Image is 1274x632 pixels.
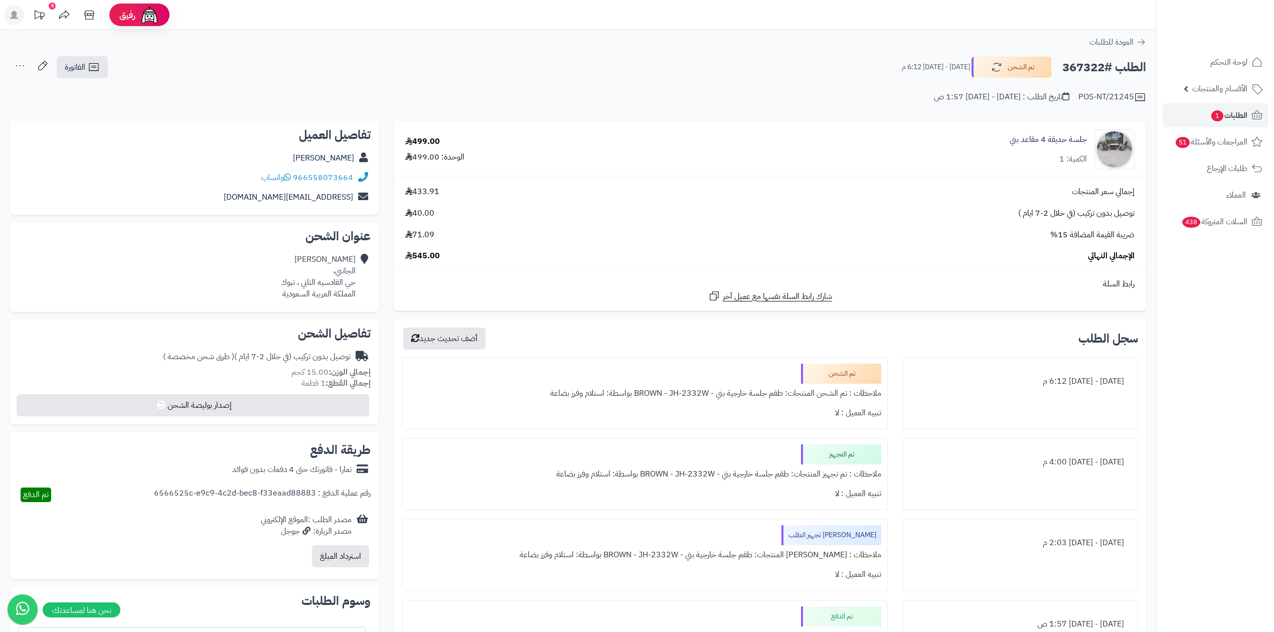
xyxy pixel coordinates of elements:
[408,384,881,403] div: ملاحظات : تم الشحن المنتجات: طقم جلسة خارجية بني - BROWN - JH-2332W بواسطة: استلام وفرز بضاعة
[403,328,486,350] button: أضف تحديث جديد
[1088,250,1135,262] span: الإجمالي النهائي
[18,230,371,242] h2: عنوان الشحن
[723,291,832,302] span: شارك رابط السلة نفسها مع عميل آخر
[1176,137,1190,148] span: 51
[261,526,352,537] div: مصدر الزيارة: جوجل
[49,3,56,10] div: 9
[326,377,371,389] strong: إجمالي القطع:
[1206,27,1264,48] img: logo-2.png
[1182,217,1200,228] span: 438
[281,254,356,299] div: [PERSON_NAME] الجانبي، حي القادسيه الثاني ، تبوك المملكة العربية السعودية
[119,9,135,21] span: رفيق
[408,565,881,584] div: تنبيه العميل : لا
[1210,108,1247,122] span: الطلبات
[408,545,881,565] div: ملاحظات : [PERSON_NAME] المنتجات: طقم جلسة خارجية بني - BROWN - JH-2332W بواسطة: استلام وفرز بضاعة
[57,56,108,78] a: الفاتورة
[1226,188,1246,202] span: العملاء
[972,57,1052,78] button: تم الشحن
[801,364,881,384] div: تم الشحن
[1072,186,1135,198] span: إجمالي سعر المنتجات
[1207,162,1247,176] span: طلبات الإرجاع
[261,514,352,537] div: مصدر الطلب :الموقع الإلكتروني
[405,136,440,147] div: 499.00
[18,129,371,141] h2: تفاصيل العميل
[781,525,881,545] div: [PERSON_NAME] تجهيز الطلب
[293,172,353,184] a: 966558073664
[232,464,352,476] div: تمارا - فاتورتك حتى 4 دفعات بدون فوائد
[405,151,464,163] div: الوحدة: 499.00
[261,172,291,184] a: واتساب
[801,606,881,626] div: تم الدفع
[293,152,354,164] a: [PERSON_NAME]
[224,191,353,203] a: [EMAIL_ADDRESS][DOMAIN_NAME]
[405,250,440,262] span: 545.00
[310,444,371,456] h2: طريقة الدفع
[1059,153,1087,165] div: الكمية: 1
[909,452,1132,472] div: [DATE] - [DATE] 4:00 م
[1062,57,1146,78] h2: الطلب #367322
[27,5,52,28] a: تحديثات المنصة
[1181,215,1247,229] span: السلات المتروكة
[1050,229,1135,241] span: ضريبة القيمة المضافة 15%
[23,489,49,501] span: تم الدفع
[18,595,371,607] h2: وسوم الطلبات
[291,366,371,378] small: 15.00 كجم
[902,62,970,72] small: [DATE] - [DATE] 6:12 م
[154,488,371,502] div: رقم عملية الدفع : 6566525c-e9c9-4c2d-bec8-f33eaad88883
[1089,36,1146,48] a: العودة للطلبات
[163,351,351,363] div: توصيل بدون تركيب (في خلال 2-7 ايام )
[18,328,371,340] h2: تفاصيل الشحن
[405,186,439,198] span: 433.91
[1211,110,1223,121] span: 1
[708,290,832,302] a: شارك رابط السلة نفسها مع عميل آخر
[408,403,881,423] div: تنبيه العميل : لا
[1175,135,1247,149] span: المراجعات والأسئلة
[1078,91,1146,103] div: POS-NT/21245
[1089,36,1134,48] span: العودة للطلبات
[312,545,369,567] button: استرداد المبلغ
[1078,333,1138,345] h3: سجل الطلب
[405,229,434,241] span: 71.09
[398,278,1142,290] div: رابط السلة
[408,484,881,504] div: تنبيه العميل : لا
[909,372,1132,391] div: [DATE] - [DATE] 6:12 م
[1192,82,1247,96] span: الأقسام والمنتجات
[1163,210,1268,234] a: السلات المتروكة438
[801,444,881,464] div: تم التجهيز
[17,394,369,416] button: إصدار بوليصة الشحن
[1163,183,1268,207] a: العملاء
[1163,50,1268,74] a: لوحة التحكم
[1095,129,1134,170] img: 1754462250-110119010015-90x90.jpg
[405,208,434,219] span: 40.00
[408,464,881,484] div: ملاحظات : تم تجهيز المنتجات: طقم جلسة خارجية بني - BROWN - JH-2332W بواسطة: استلام وفرز بضاعة
[65,61,85,73] span: الفاتورة
[1210,55,1247,69] span: لوحة التحكم
[909,533,1132,553] div: [DATE] - [DATE] 2:03 م
[934,91,1069,103] div: تاريخ الطلب : [DATE] - [DATE] 1:57 ص
[1010,134,1087,145] a: جلسة حديقة 4 مقاعد بني
[329,366,371,378] strong: إجمالي الوزن:
[1018,208,1135,219] span: توصيل بدون تركيب (في خلال 2-7 ايام )
[301,377,371,389] small: 1 قطعة
[1163,156,1268,181] a: طلبات الإرجاع
[163,351,234,363] span: ( طرق شحن مخصصة )
[1163,103,1268,127] a: الطلبات1
[139,5,160,25] img: ai-face.png
[1163,130,1268,154] a: المراجعات والأسئلة51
